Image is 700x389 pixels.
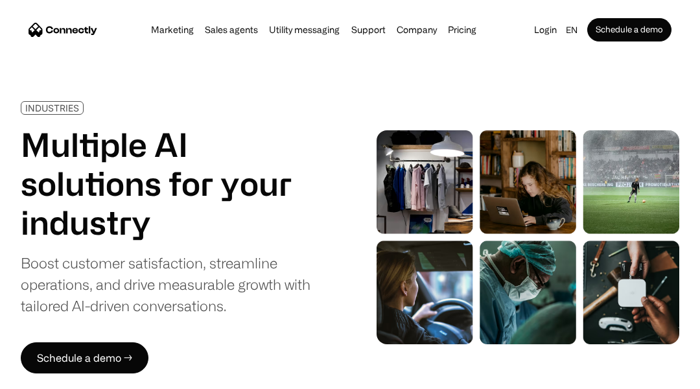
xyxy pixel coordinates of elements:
aside: Language selected: English [13,365,78,384]
a: Login [530,21,561,39]
a: Sales agents [201,25,262,35]
div: INDUSTRIES [25,103,79,113]
a: home [29,20,97,40]
a: Pricing [444,25,480,35]
a: Marketing [147,25,198,35]
ul: Language list [26,366,78,384]
a: Schedule a demo [587,18,671,41]
a: Schedule a demo → [21,342,148,373]
a: Support [347,25,390,35]
div: Company [393,21,441,39]
div: en [566,21,577,39]
div: Boost customer satisfaction, streamline operations, and drive measurable growth with tailored AI-... [21,252,334,316]
div: Company [397,21,437,39]
div: en [561,21,587,39]
a: Utility messaging [265,25,344,35]
h1: Multiple AI solutions for your industry [21,125,334,242]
